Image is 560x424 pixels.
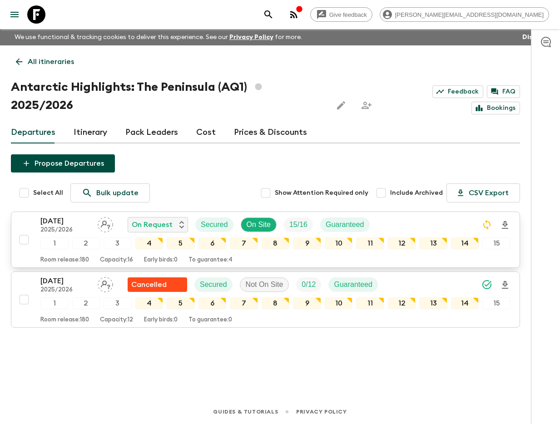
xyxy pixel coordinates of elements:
div: 1 [40,237,69,249]
div: [PERSON_NAME][EMAIL_ADDRESS][DOMAIN_NAME] [380,7,549,22]
a: Bulk update [70,183,150,202]
a: Cost [196,122,216,143]
p: Not On Site [246,279,283,290]
button: [DATE]2025/2026Assign pack leaderOn RequestSecuredOn SiteTrip FillGuaranteed123456789101112131415... [11,212,520,268]
div: Not On Site [240,277,289,292]
p: Secured [200,279,227,290]
p: Early birds: 0 [144,316,178,324]
svg: Synced Successfully [481,279,492,290]
div: 6 [198,297,227,309]
div: 12 [388,297,416,309]
div: 4 [135,297,164,309]
button: CSV Export [446,183,520,202]
button: [DATE]2025/2026Assign pack leaderFlash Pack cancellationSecuredNot On SiteTrip FillGuaranteed1234... [11,271,520,328]
p: [DATE] [40,216,90,227]
div: 8 [262,237,290,249]
div: 1 [40,297,69,309]
h1: Antarctic Highlights: The Peninsula (AQ1) 2025/2026 [11,78,325,114]
a: All itineraries [11,53,79,71]
p: 2025/2026 [40,227,90,234]
div: Secured [194,277,233,292]
span: Share this itinerary [357,96,376,114]
div: 14 [451,237,479,249]
p: To guarantee: 0 [188,316,232,324]
p: Cancelled [131,279,167,290]
span: Assign pack leader [98,280,113,287]
span: [PERSON_NAME][EMAIL_ADDRESS][DOMAIN_NAME] [390,11,549,18]
a: Bookings [471,102,520,114]
p: Capacity: 16 [100,256,133,264]
svg: Download Onboarding [500,220,510,231]
p: Room release: 180 [40,256,89,264]
div: 10 [325,237,353,249]
span: Show Attention Required only [275,188,368,197]
p: On Request [132,219,173,230]
a: FAQ [487,85,520,98]
a: Pack Leaders [125,122,178,143]
a: Privacy Policy [296,407,347,417]
a: Prices & Discounts [234,122,307,143]
a: Give feedback [310,7,372,22]
button: Edit this itinerary [332,96,350,114]
p: Capacity: 12 [100,316,133,324]
p: Bulk update [96,187,139,198]
p: Secured [201,219,228,230]
div: 3 [104,237,132,249]
span: Select All [33,188,63,197]
button: Propose Departures [11,154,115,173]
p: We use functional & tracking cookies to deliver this experience. See our for more. [11,29,306,45]
p: 15 / 16 [289,219,307,230]
p: All itineraries [28,56,74,67]
div: 6 [198,237,227,249]
a: Departures [11,122,55,143]
div: 12 [388,237,416,249]
div: 2 [72,237,100,249]
svg: Sync Required - Changes detected [481,219,492,230]
div: 10 [325,297,353,309]
div: 13 [419,297,447,309]
div: 3 [104,297,132,309]
div: 7 [230,237,258,249]
div: 5 [167,237,195,249]
a: Itinerary [74,122,107,143]
div: 15 [482,237,510,249]
div: 9 [293,297,321,309]
div: 8 [262,297,290,309]
span: Give feedback [324,11,372,18]
div: 4 [135,237,164,249]
div: On Site [241,217,277,232]
div: 5 [167,297,195,309]
p: [DATE] [40,276,90,286]
div: Trip Fill [284,217,313,232]
div: Flash Pack cancellation [128,277,187,292]
div: Secured [195,217,233,232]
p: Guaranteed [326,219,364,230]
span: Include Archived [390,188,443,197]
div: 11 [356,297,384,309]
div: 11 [356,237,384,249]
div: Trip Fill [296,277,321,292]
a: Feedback [432,85,483,98]
span: Assign pack leader [98,220,113,227]
button: menu [5,5,24,24]
p: On Site [247,219,271,230]
p: Early birds: 0 [144,256,178,264]
div: 2 [72,297,100,309]
p: 2025/2026 [40,286,90,294]
p: Guaranteed [334,279,372,290]
div: 9 [293,237,321,249]
a: Privacy Policy [229,34,273,40]
button: Dismiss [520,31,549,44]
div: 7 [230,297,258,309]
p: Room release: 180 [40,316,89,324]
div: 14 [451,297,479,309]
div: 15 [482,297,510,309]
p: 0 / 12 [302,279,316,290]
button: search adventures [259,5,278,24]
a: Guides & Tutorials [213,407,278,417]
div: 13 [419,237,447,249]
p: To guarantee: 4 [188,256,233,264]
svg: Download Onboarding [500,280,510,291]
